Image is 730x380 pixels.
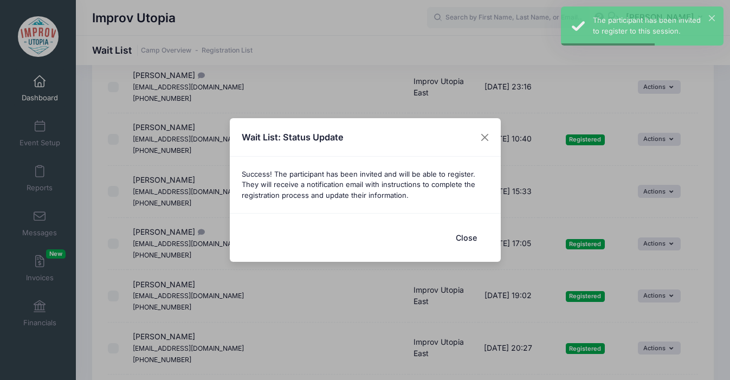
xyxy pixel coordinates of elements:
button: Close [475,127,494,147]
button: Close [445,226,488,249]
div: The participant has been invited to register to this session. [593,15,715,36]
div: Success! The participant has been invited and will be able to register. They will receive a notif... [230,157,501,213]
button: × [709,15,715,21]
h4: Wait List: Status Update [242,131,344,144]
